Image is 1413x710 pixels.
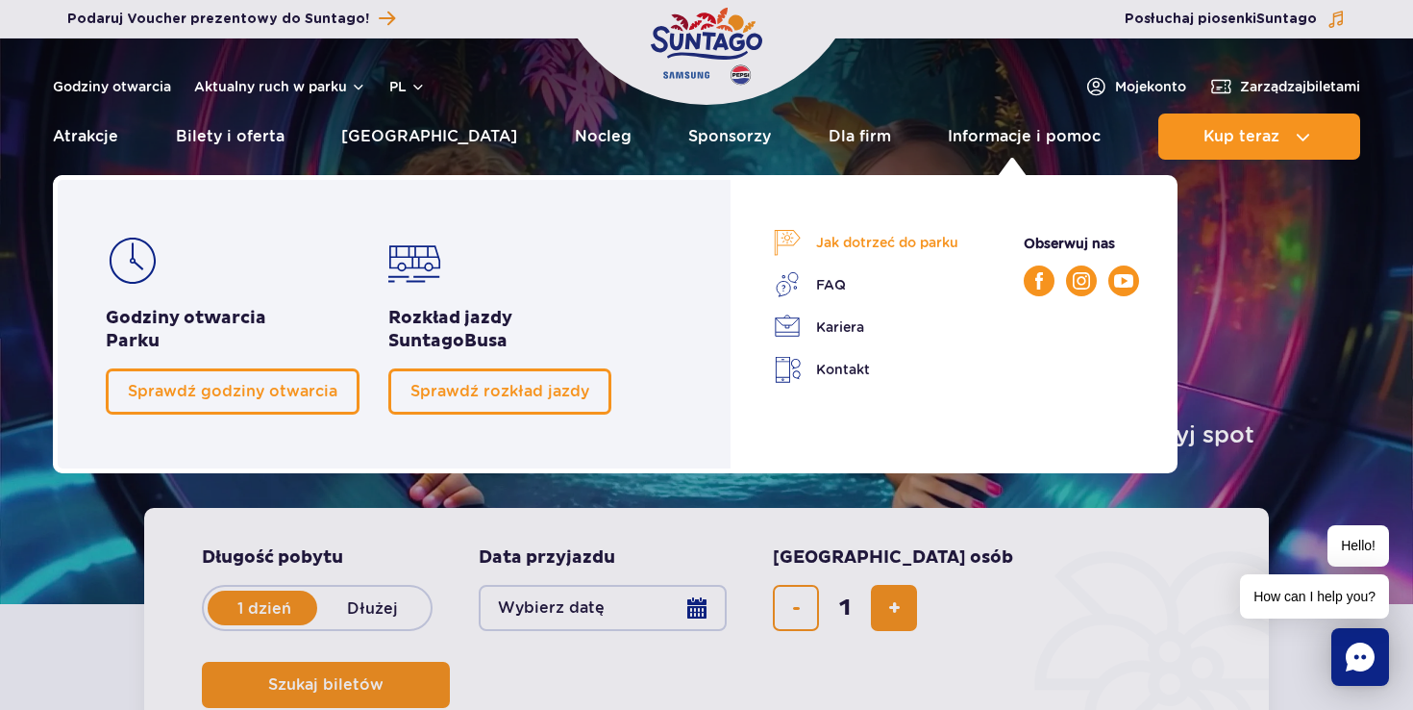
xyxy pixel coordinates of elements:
[1240,574,1389,619] span: How can I help you?
[1035,272,1043,290] img: Facebook
[774,271,958,298] a: FAQ
[1073,272,1090,290] img: Instagram
[1203,128,1279,145] span: Kup teraz
[106,307,359,353] h2: Godziny otwarcia Parku
[1327,525,1389,567] span: Hello!
[774,314,958,341] a: Kariera
[829,114,891,160] a: Dla firm
[948,114,1101,160] a: Informacje i pomoc
[194,79,366,94] button: Aktualny ruch w parku
[410,382,589,400] span: Sprawdź rozkład jazdy
[1084,75,1186,98] a: Mojekonto
[388,368,611,415] a: Sprawdź rozkład jazdy
[388,307,611,353] h2: Rozkład jazdy Busa
[1114,274,1133,288] img: YouTube
[128,382,337,400] span: Sprawdź godziny otwarcia
[53,114,118,160] a: Atrakcje
[688,114,771,160] a: Sponsorzy
[389,77,426,96] button: pl
[1209,75,1360,98] a: Zarządzajbiletami
[774,356,958,384] a: Kontakt
[106,368,359,415] a: Sprawdź godziny otwarcia
[341,114,517,160] a: [GEOGRAPHIC_DATA]
[176,114,285,160] a: Bilety i oferta
[1158,114,1360,160] button: Kup teraz
[1024,233,1139,254] p: Obserwuj nas
[1115,77,1186,96] span: Moje konto
[575,114,632,160] a: Nocleg
[1331,628,1389,686] div: Chat
[774,229,958,256] a: Jak dotrzeć do parku
[388,330,464,352] span: Suntago
[1240,77,1360,96] span: Zarządzaj biletami
[53,77,171,96] a: Godziny otwarcia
